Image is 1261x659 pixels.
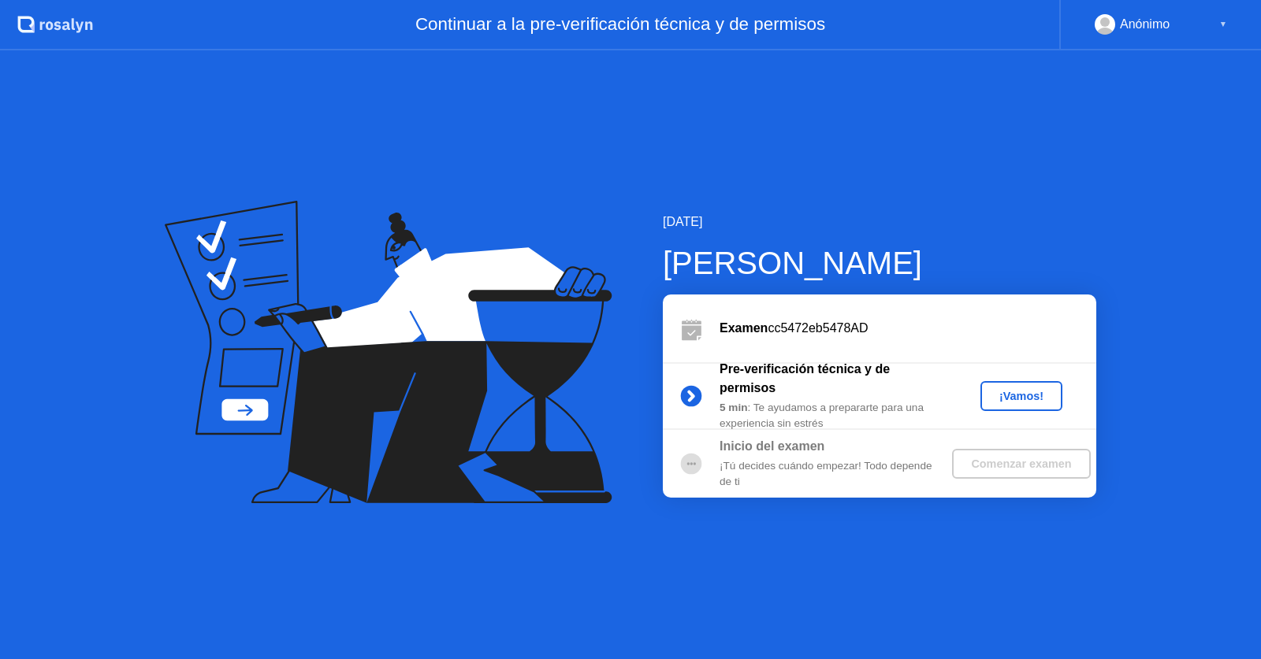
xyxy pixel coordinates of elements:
div: [DATE] [663,213,1096,231]
div: Comenzar examen [958,457,1084,470]
b: Examen [720,321,768,335]
button: ¡Vamos! [980,381,1062,411]
div: ¡Vamos! [987,390,1056,402]
b: Pre-verificación técnica y de permisos [720,362,890,394]
b: 5 min [720,402,748,413]
button: Comenzar examen [952,449,1090,479]
div: ¡Tú decides cuándo empezar! Todo depende de ti [720,458,947,491]
b: Inicio del examen [720,439,824,453]
div: cc5472eb5478AD [720,319,1096,338]
div: Anónimo [1120,14,1170,35]
div: : Te ayudamos a prepararte para una experiencia sin estrés [720,400,947,432]
div: ▼ [1219,14,1227,35]
div: [PERSON_NAME] [663,239,1096,287]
